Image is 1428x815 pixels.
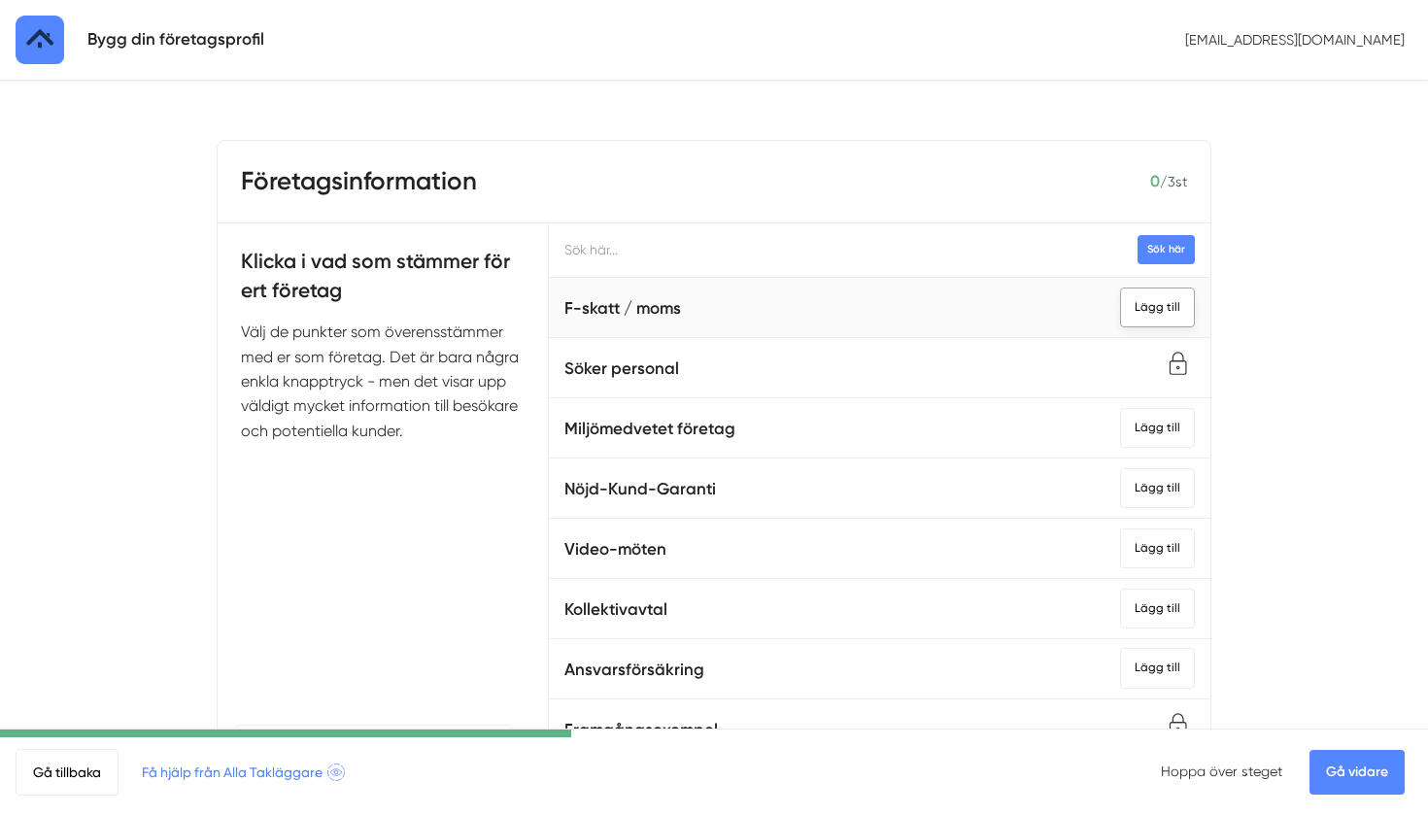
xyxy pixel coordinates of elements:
[564,536,666,562] h5: Video-möten
[241,320,525,443] p: Välj de punkter som överensstämmer med er som företag. Det är bara några enkla knapptryck - men d...
[1160,174,1187,189] span: / st
[1120,528,1195,568] div: Lägg till
[1177,22,1412,57] p: [EMAIL_ADDRESS][DOMAIN_NAME]
[16,749,119,796] a: Gå tillbaka
[1161,764,1282,779] a: Hoppa över steget
[1120,589,1195,628] div: Lägg till
[241,247,525,320] h4: Klicka i vad som stämmer för ert företag
[241,164,477,199] h3: Företagsinformation
[564,596,667,623] h5: Kollektivavtal
[1167,718,1195,736] span: Endast för premiumanvändare.
[1120,648,1195,688] div: Lägg till
[1150,172,1160,190] span: 0
[1120,408,1195,448] div: Lägg till
[564,476,716,502] h5: Nöjd-Kund-Garanti
[564,717,718,743] h5: Framgångsexempel
[1168,174,1175,189] span: 3
[87,26,264,52] h5: Bygg din företagsprofil
[564,657,704,683] h5: Ansvarsförsäkring
[1167,357,1195,375] span: Endast för premiumanvändare.
[564,356,679,382] h5: Söker personal
[564,295,681,322] h5: F-skatt / moms
[1309,750,1405,795] a: Gå vidare
[1138,235,1195,263] button: Sök här
[1120,468,1195,508] div: Lägg till
[564,416,735,442] h5: Miljömedvetet företag
[16,16,64,64] img: Alla Takläggare
[549,223,1210,277] input: Sök här...
[142,762,345,783] span: Få hjälp från Alla Takläggare
[1120,288,1195,327] div: Lägg till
